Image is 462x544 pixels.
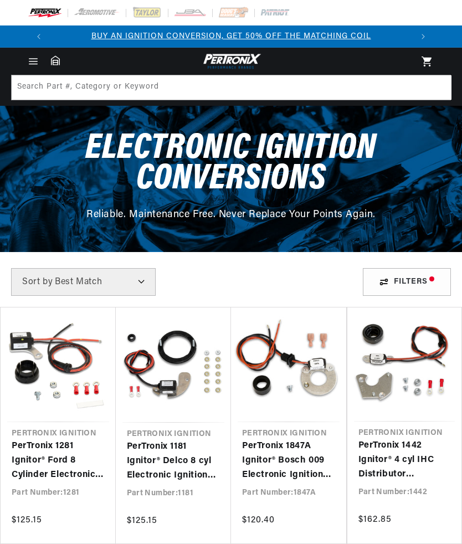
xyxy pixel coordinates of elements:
a: PerTronix 1847A Ignitor® Bosch 009 Electronic Ignition Conversion Kit [242,439,335,482]
a: PerTronix 1281 Ignitor® Ford 8 Cylinder Electronic Ignition Conversion Kit [12,439,105,482]
img: Pertronix [201,52,261,70]
div: Filters [363,268,451,296]
span: Sort by [22,278,53,286]
a: BUY AN IGNITION CONVERSION, GET 50% OFF THE MATCHING COIL [91,32,371,40]
input: Search Part #, Category or Keyword [12,75,451,100]
div: 1 of 3 [50,30,412,43]
span: Reliable. Maintenance Free. Never Replace Your Points Again. [86,210,376,220]
a: PerTronix 1181 Ignitor® Delco 8 cyl Electronic Ignition Conversion Kit [127,440,220,483]
button: Translation missing: en.sections.announcements.previous_announcement [28,25,50,48]
summary: Menu [21,55,45,68]
button: Translation missing: en.sections.announcements.next_announcement [412,25,434,48]
a: PerTronix 1442 Ignitor® 4 cyl IHC Distributor Electronic Ignition Conversion Kit [358,439,451,481]
a: Garage: 0 item(s) [51,55,60,65]
button: Search Part #, Category or Keyword [426,75,450,100]
span: Electronic Ignition Conversions [85,131,376,197]
div: Announcement [50,30,412,43]
select: Sort by [11,268,156,296]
